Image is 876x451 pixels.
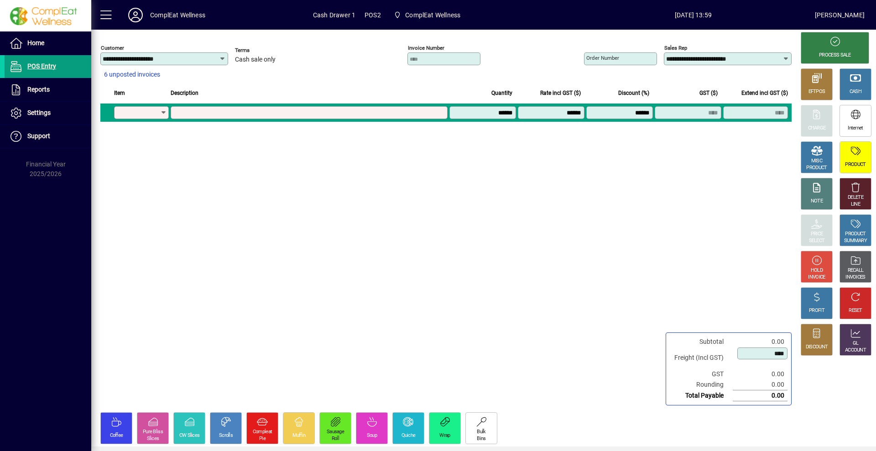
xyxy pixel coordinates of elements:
span: [DATE] 13:59 [572,8,815,22]
div: SELECT [809,238,825,244]
a: Settings [5,102,91,124]
div: Soup [367,432,377,439]
a: Support [5,125,91,148]
div: DELETE [848,194,863,201]
div: Quiche [401,432,416,439]
div: PRODUCT [845,231,866,238]
td: Subtotal [670,337,733,347]
div: Bins [477,435,485,442]
div: RECALL [848,267,864,274]
div: ComplEat Wellness [150,8,205,22]
td: 0.00 [733,390,787,401]
a: Reports [5,78,91,101]
div: NOTE [811,198,823,205]
td: Freight (Incl GST) [670,347,733,369]
div: CHARGE [808,125,826,132]
span: Cash Drawer 1 [313,8,355,22]
span: ComplEat Wellness [405,8,460,22]
div: SUMMARY [844,238,867,244]
div: INVOICE [808,274,825,281]
span: Description [171,88,198,98]
span: ComplEat Wellness [390,7,464,23]
div: ACCOUNT [845,347,866,354]
span: Support [27,132,50,140]
div: CW Slices [179,432,200,439]
td: GST [670,369,733,379]
div: PROFIT [809,307,824,314]
button: Profile [121,7,150,23]
div: MISC [811,158,822,165]
div: Slices [147,435,159,442]
div: PROCESS SALE [819,52,851,59]
mat-label: Order number [586,55,619,61]
td: Rounding [670,379,733,390]
div: Internet [848,125,863,132]
span: Discount (%) [618,88,649,98]
span: Rate incl GST ($) [540,88,581,98]
div: DISCOUNT [806,344,828,351]
div: GL [853,340,859,347]
mat-label: Sales rep [664,45,687,51]
span: Item [114,88,125,98]
div: PRODUCT [806,165,827,171]
td: Total Payable [670,390,733,401]
div: LINE [851,201,860,208]
div: PRODUCT [845,161,866,168]
div: Muffin [292,432,306,439]
div: Pure Bliss [143,429,163,435]
div: [PERSON_NAME] [815,8,865,22]
span: POS Entry [27,62,56,70]
div: Compleat [253,429,272,435]
span: Home [27,39,44,47]
span: Quantity [491,88,512,98]
div: INVOICES [845,274,865,281]
td: 0.00 [733,369,787,379]
div: CASH [850,88,861,95]
div: HOLD [811,267,823,274]
td: 0.00 [733,379,787,390]
div: Pie [259,435,266,442]
div: Scrolls [219,432,233,439]
div: RESET [849,307,862,314]
div: Roll [332,435,339,442]
span: POS2 [365,8,381,22]
div: Sausage [327,429,344,435]
span: Extend incl GST ($) [741,88,788,98]
span: 6 unposted invoices [104,70,160,79]
span: Cash sale only [235,56,276,63]
td: 0.00 [733,337,787,347]
div: EFTPOS [808,88,825,95]
a: Home [5,32,91,55]
mat-label: Invoice number [408,45,444,51]
span: Terms [235,47,290,53]
div: PRICE [811,231,823,238]
span: GST ($) [699,88,718,98]
div: Wrap [439,432,450,439]
div: Coffee [110,432,123,439]
mat-label: Customer [101,45,124,51]
span: Settings [27,109,51,116]
button: 6 unposted invoices [100,67,164,83]
span: Reports [27,86,50,93]
div: Bulk [477,429,485,435]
